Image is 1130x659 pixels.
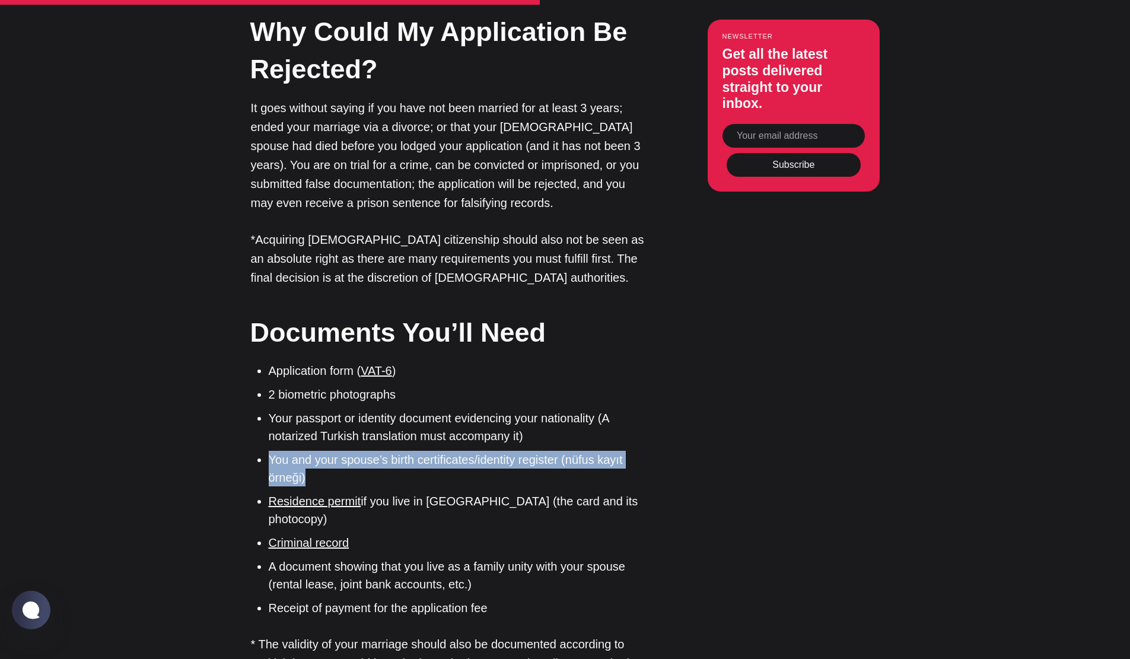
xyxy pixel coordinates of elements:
[722,33,865,40] small: Newsletter
[269,599,648,617] li: Receipt of payment for the application fee
[269,451,648,486] li: You and your spouse’s birth certificates/identity register (nüfus kayıt örneği)
[722,124,865,148] input: Your email address
[269,558,648,593] li: A document showing that you live as a family unity with your spouse (rental lease, joint bank acc...
[250,13,648,88] h2: Why Could My Application Be Rejected?
[250,314,648,351] h2: Documents You’ll Need
[722,46,865,112] h3: Get all the latest posts delivered straight to your inbox.
[269,386,648,403] li: 2 biometric photographs
[269,536,349,549] a: Criminal record
[269,362,648,380] li: Application form ( )
[269,492,648,528] li: if you live in [GEOGRAPHIC_DATA] (the card and its photocopy)
[727,153,861,177] button: Subscribe
[269,495,361,508] a: Residence permit
[251,230,648,287] p: *Acquiring [DEMOGRAPHIC_DATA] citizenship should also not be seen as an absolute right as there a...
[361,364,392,377] a: VAT-6
[269,409,648,445] li: Your passport or identity document evidencing your nationality (A notarized Turkish translation m...
[251,98,648,212] p: It goes without saying if you have not been married for at least 3 years; ended your marriage via...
